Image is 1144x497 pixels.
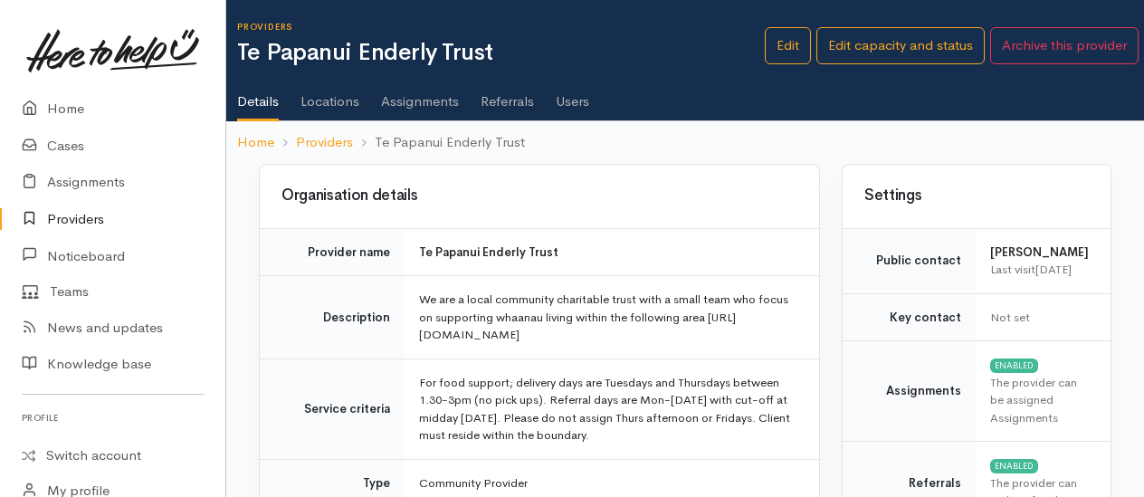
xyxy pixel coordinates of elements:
div: Last visit [990,261,1089,279]
time: [DATE] [1035,262,1072,277]
a: Assignments [381,70,459,120]
a: Edit capacity and status [816,27,985,64]
a: Edit [765,27,811,64]
a: Users [556,70,589,120]
td: We are a local community charitable trust with a small team who focus on supporting whaanau livin... [405,276,819,359]
div: The provider can be assigned Assignments [990,374,1089,427]
li: Te Papanui Enderly Trust [353,132,525,153]
td: Key contact [843,293,976,341]
h6: Profile [22,406,204,430]
a: Referrals [481,70,534,120]
div: ENABLED [990,358,1038,373]
td: Service criteria [260,358,405,459]
h1: Te Papanui Enderly Trust [237,40,765,66]
b: Te Papanui Enderly Trust [419,244,558,260]
a: Home [237,132,274,153]
h3: Organisation details [281,187,797,205]
div: Not set [990,309,1089,327]
a: Locations [300,70,359,120]
td: Description [260,276,405,359]
td: Assignments [843,341,976,442]
h6: Providers [237,22,765,32]
td: Public contact [843,228,976,293]
b: [PERSON_NAME] [990,244,1089,260]
button: Archive this provider [990,27,1139,64]
a: Details [237,70,279,122]
a: Providers [296,132,353,153]
div: ENABLED [990,459,1038,473]
nav: breadcrumb [226,121,1144,164]
td: For food support; delivery days are Tuesdays and Thursdays between 1.30-3pm (no pick ups). Referr... [405,358,819,459]
h3: Settings [864,187,1089,205]
td: Provider name [260,228,405,276]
